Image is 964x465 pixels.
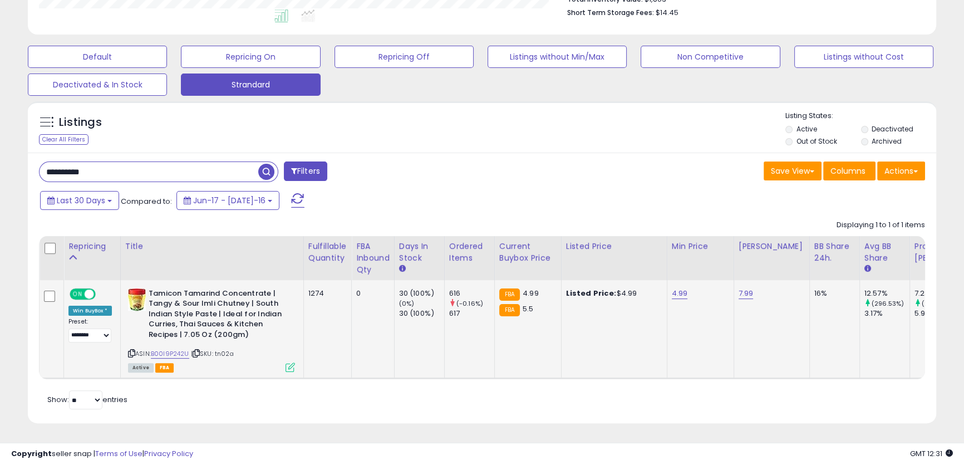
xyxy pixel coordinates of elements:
[794,46,933,68] button: Listings without Cost
[456,299,483,308] small: (-0.16%)
[356,288,386,298] div: 0
[28,46,167,68] button: Default
[191,349,234,358] span: | SKU: tn02a
[877,161,925,180] button: Actions
[47,394,127,405] span: Show: entries
[837,220,925,231] div: Displaying 1 to 1 of 1 items
[814,241,855,264] div: BB Share 24h.
[151,349,189,359] a: B00I9P242U
[155,363,174,373] span: FBA
[71,289,85,298] span: ON
[656,7,678,18] span: $14.45
[356,241,390,276] div: FBA inbound Qty
[641,46,780,68] button: Non Competitive
[566,241,662,252] div: Listed Price
[40,191,119,210] button: Last 30 Days
[499,241,557,264] div: Current Buybox Price
[181,74,320,96] button: Strandard
[672,288,688,299] a: 4.99
[566,288,617,298] b: Listed Price:
[739,241,805,252] div: [PERSON_NAME]
[59,115,102,130] h5: Listings
[11,448,52,459] strong: Copyright
[399,264,406,274] small: Days In Stock.
[488,46,627,68] button: Listings without Min/Max
[128,363,154,373] span: All listings currently available for purchase on Amazon
[121,196,172,207] span: Compared to:
[399,309,444,319] div: 30 (100%)
[39,134,88,145] div: Clear All Filters
[864,309,909,319] div: 3.17%
[193,195,265,206] span: Jun-17 - [DATE]-16
[284,161,327,181] button: Filters
[449,241,490,264] div: Ordered Items
[144,448,193,459] a: Privacy Policy
[125,241,299,252] div: Title
[872,299,904,308] small: (296.53%)
[864,288,909,298] div: 12.57%
[128,288,146,311] img: 51B9FTuv9IL._SL40_.jpg
[523,288,539,298] span: 4.99
[672,241,729,252] div: Min Price
[68,306,112,316] div: Win BuyBox *
[149,288,284,343] b: Tamicon Tamarind Concentrate | Tangy & Sour Imli Chutney | South Indian Style Paste | Ideal for I...
[499,288,520,301] small: FBA
[823,161,876,180] button: Columns
[68,241,116,252] div: Repricing
[68,318,112,343] div: Preset:
[523,304,533,314] span: 5.5
[739,288,754,299] a: 7.99
[796,136,837,146] label: Out of Stock
[399,288,444,298] div: 30 (100%)
[308,288,343,298] div: 1274
[910,448,953,459] span: 2025-08-16 12:31 GMT
[872,136,902,146] label: Archived
[28,74,167,96] button: Deactivated & In Stock
[95,448,142,459] a: Terms of Use
[764,161,822,180] button: Save View
[335,46,474,68] button: Repricing Off
[566,288,658,298] div: $4.99
[399,241,440,264] div: Days In Stock
[872,124,913,134] label: Deactivated
[181,46,320,68] button: Repricing On
[449,309,494,319] div: 617
[128,288,295,371] div: ASIN:
[785,111,936,121] p: Listing States:
[449,288,494,298] div: 616
[399,299,415,308] small: (0%)
[796,124,817,134] label: Active
[176,191,279,210] button: Jun-17 - [DATE]-16
[499,304,520,316] small: FBA
[922,299,946,308] small: (21.31%)
[308,241,347,264] div: Fulfillable Quantity
[567,8,654,17] b: Short Term Storage Fees:
[57,195,105,206] span: Last 30 Days
[11,449,193,459] div: seller snap | |
[94,289,112,298] span: OFF
[864,264,871,274] small: Avg BB Share.
[864,241,905,264] div: Avg BB Share
[814,288,851,298] div: 16%
[830,165,865,177] span: Columns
